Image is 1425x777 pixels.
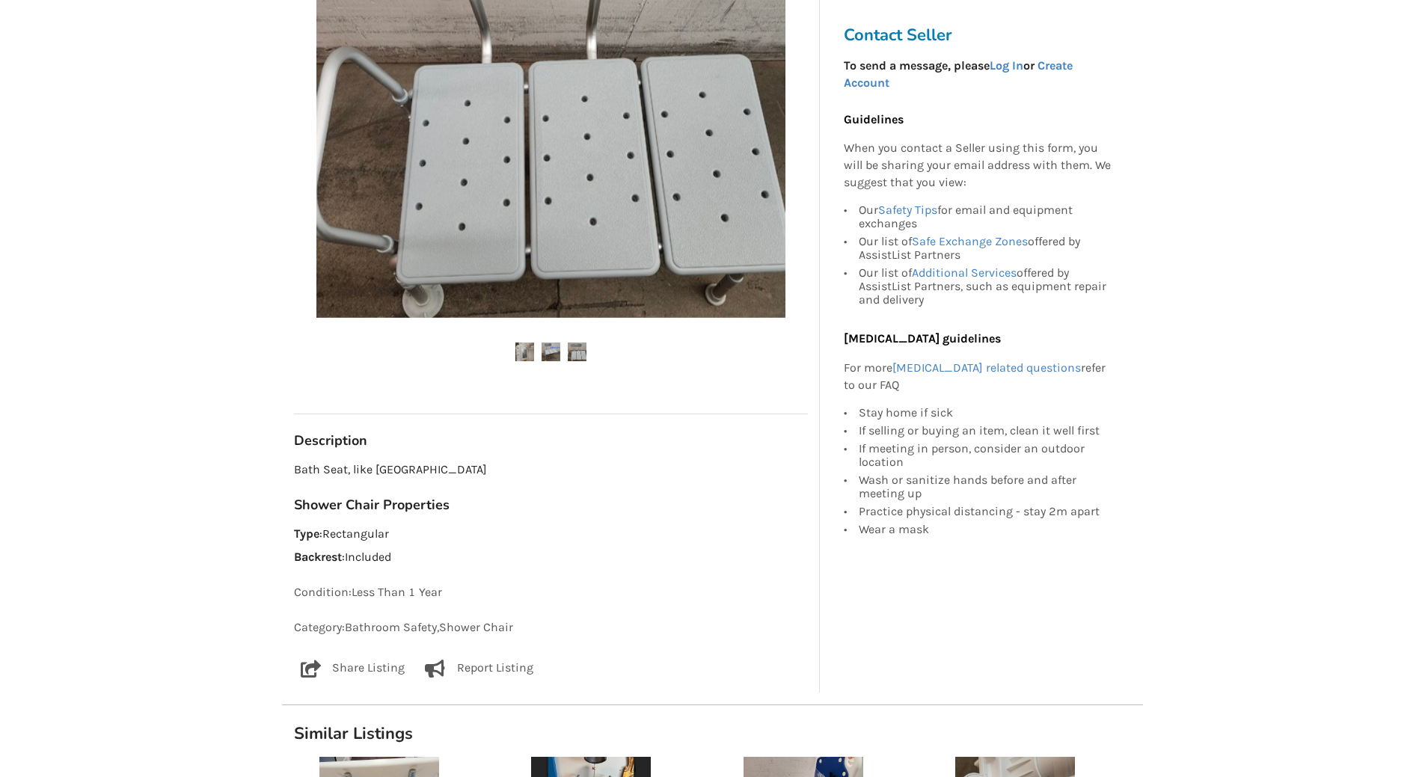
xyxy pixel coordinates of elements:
a: Safe Exchange Zones [912,234,1028,248]
div: Practice physical distancing - stay 2m apart [859,503,1112,520]
strong: Backrest [294,550,342,564]
p: For more refer to our FAQ [844,360,1112,394]
img: bath seat-shower chair-bathroom safety-vancouver-assistlist-listing [515,343,534,361]
p: Bath Seat, like [GEOGRAPHIC_DATA] [294,461,808,479]
p: Condition: Less Than 1 Year [294,584,808,601]
p: Report Listing [457,660,533,678]
h3: Description [294,432,808,449]
h3: Contact Seller [844,25,1119,46]
a: [MEDICAL_DATA] related questions [892,360,1081,375]
p: Share Listing [332,660,405,678]
strong: To send a message, please or [844,58,1073,90]
div: Wear a mask [859,520,1112,536]
strong: Type [294,526,319,541]
h1: Similar Listings [282,723,1143,744]
a: Log In [990,58,1023,73]
div: Our list of offered by AssistList Partners [859,233,1112,264]
img: bath seat-shower chair-bathroom safety-vancouver-assistlist-listing [542,343,560,361]
p: : Included [294,549,808,566]
div: Wash or sanitize hands before and after meeting up [859,471,1112,503]
h3: Shower Chair Properties [294,497,808,514]
p: When you contact a Seller using this form, you will be sharing your email address with them. We s... [844,141,1112,192]
a: Additional Services [912,265,1017,280]
img: bath seat-shower chair-bathroom safety-vancouver-assistlist-listing [568,343,586,361]
b: Guidelines [844,112,904,126]
div: Our for email and equipment exchanges [859,203,1112,233]
div: If meeting in person, consider an outdoor location [859,440,1112,471]
p: : Rectangular [294,526,808,543]
div: Stay home if sick [859,406,1112,422]
p: Category: Bathroom Safety , Shower Chair [294,619,808,636]
b: [MEDICAL_DATA] guidelines [844,331,1001,345]
div: Our list of offered by AssistList Partners, such as equipment repair and delivery [859,264,1112,307]
div: If selling or buying an item, clean it well first [859,422,1112,440]
a: Safety Tips [878,203,937,217]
